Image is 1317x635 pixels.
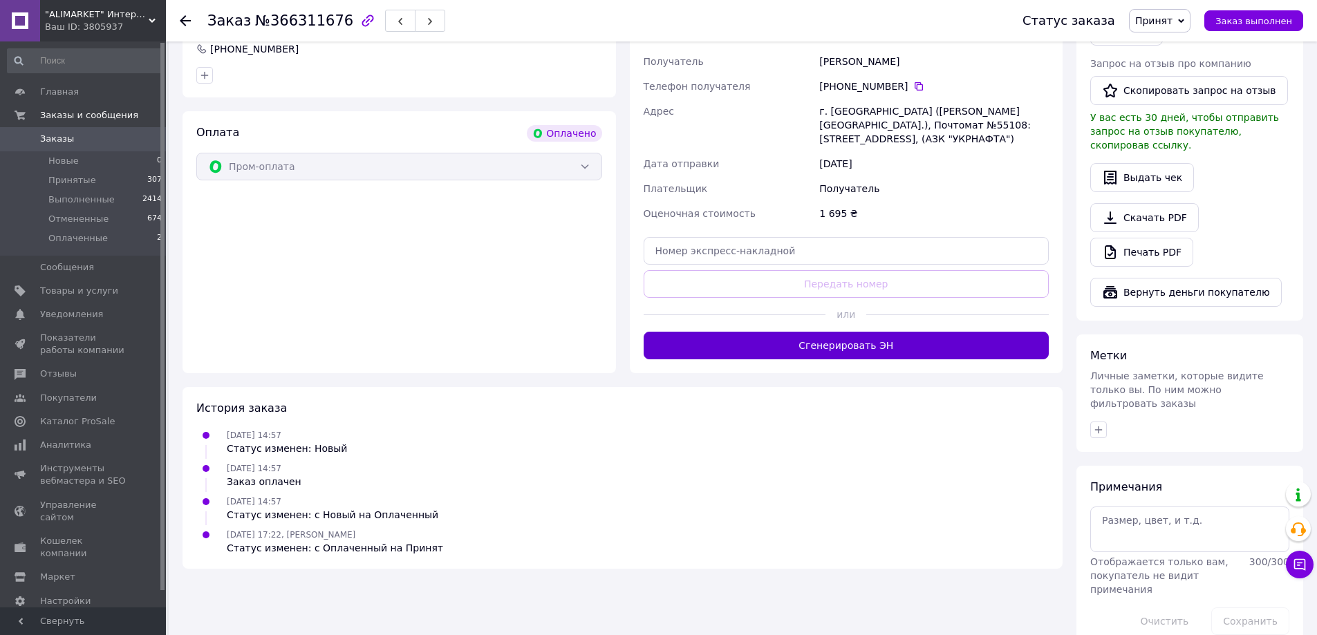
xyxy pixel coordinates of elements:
[644,106,674,117] span: Адрес
[227,475,301,489] div: Заказ оплачен
[40,392,97,404] span: Покупатели
[196,401,287,415] span: История заказа
[40,415,115,428] span: Каталог ProSale
[40,439,91,451] span: Аналитика
[1090,58,1251,69] span: Запрос на отзыв про компанию
[48,213,109,225] span: Отмененные
[40,86,79,98] span: Главная
[227,530,355,540] span: [DATE] 17:22, [PERSON_NAME]
[196,126,239,139] span: Оплата
[1090,556,1229,595] span: Отображается только вам, покупатель не видит примечания
[816,176,1052,201] div: Получатель
[1090,480,1162,493] span: Примечания
[45,21,166,33] div: Ваш ID: 3805937
[40,261,94,274] span: Сообщения
[207,12,251,29] span: Заказ
[644,183,708,194] span: Плательщик
[40,133,74,145] span: Заказы
[40,332,128,357] span: Показатели работы компании
[40,368,77,380] span: Отзывы
[40,285,118,297] span: Товары и услуги
[1090,76,1288,105] button: Скопировать запрос на отзыв
[644,81,751,92] span: Телефон получателя
[40,308,103,321] span: Уведомления
[40,535,128,560] span: Кошелек компании
[147,213,162,225] span: 674
[48,232,108,245] span: Оплаченные
[1135,15,1173,26] span: Принят
[1090,238,1193,267] a: Печать PDF
[1204,10,1303,31] button: Заказ выполнен
[40,595,91,607] span: Настройки
[819,79,1049,93] div: [PHONE_NUMBER]
[147,174,162,187] span: 307
[644,208,756,219] span: Оценочная стоимость
[644,158,720,169] span: Дата отправки
[227,497,281,506] span: [DATE] 14:57
[157,155,162,167] span: 0
[1249,556,1289,567] span: 300 / 300
[227,442,347,455] div: Статус изменен: Новый
[1090,163,1194,192] button: Выдать чек
[142,193,162,206] span: 2414
[816,151,1052,176] div: [DATE]
[227,508,438,522] div: Статус изменен: с Новый на Оплаченный
[527,125,601,142] div: Оплачено
[227,541,443,555] div: Статус изменен: с Оплаченный на Принят
[48,174,96,187] span: Принятые
[816,201,1052,226] div: 1 695 ₴
[40,109,138,122] span: Заказы и сообщения
[45,8,149,21] span: "ALIMARKET" Интернет-магазин
[816,49,1052,74] div: [PERSON_NAME]
[1090,203,1199,232] a: Скачать PDF
[816,99,1052,151] div: г. [GEOGRAPHIC_DATA] ([PERSON_NAME][GEOGRAPHIC_DATA].), Почтомат №55108: [STREET_ADDRESS], (АЗК "...
[1215,16,1292,26] span: Заказ выполнен
[157,232,162,245] span: 2
[1022,14,1115,28] div: Статус заказа
[1090,349,1127,362] span: Метки
[825,307,866,321] span: или
[48,155,79,167] span: Новые
[40,571,75,583] span: Маркет
[644,237,1049,265] input: Номер экспресс-накладной
[227,464,281,473] span: [DATE] 14:57
[40,462,128,487] span: Инструменты вебмастера и SEO
[255,12,353,29] span: №366311676
[180,14,191,28] div: Вернуться назад
[48,193,115,206] span: Выполненные
[7,48,163,73] input: Поиск
[1090,112,1279,151] span: У вас есть 30 дней, чтобы отправить запрос на отзыв покупателю, скопировав ссылку.
[644,332,1049,359] button: Сгенерировать ЭН
[1090,370,1264,409] span: Личные заметки, которые видите только вы. По ним можно фильтровать заказы
[1090,278,1282,307] button: Вернуть деньги покупателю
[209,42,300,56] div: [PHONE_NUMBER]
[644,56,704,67] span: Получатель
[40,499,128,524] span: Управление сайтом
[227,430,281,440] span: [DATE] 14:57
[1286,551,1314,578] button: Чат с покупателем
